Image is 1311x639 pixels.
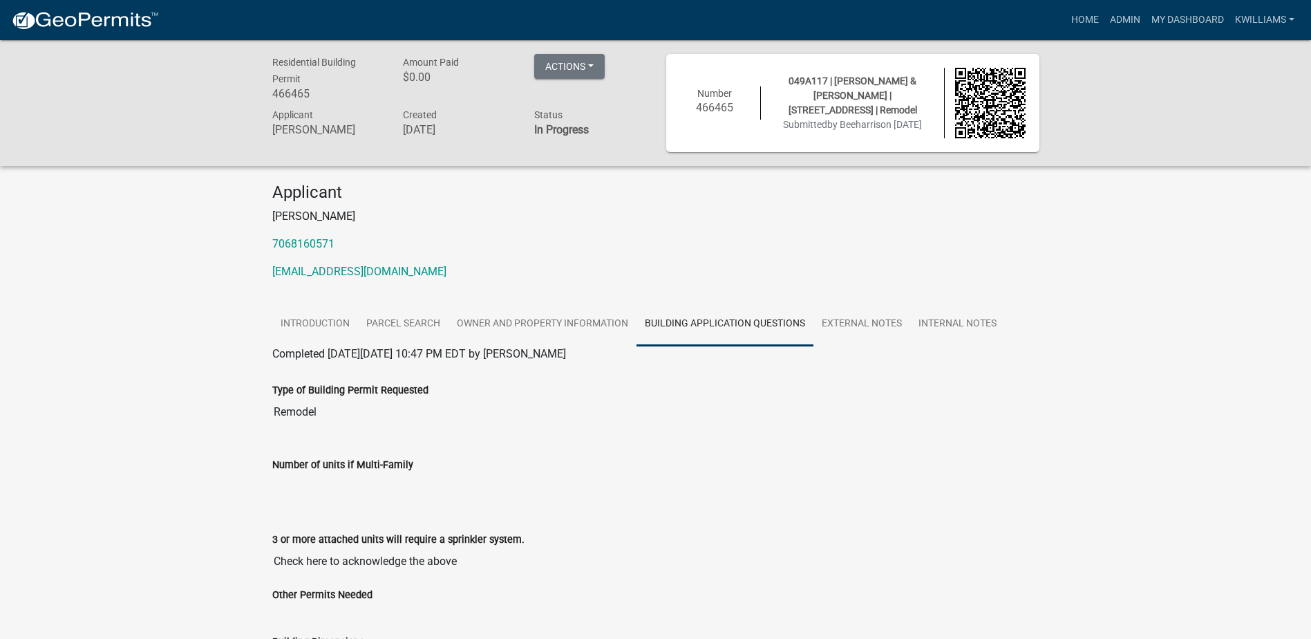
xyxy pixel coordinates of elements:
[272,591,372,600] label: Other Permits Needed
[403,109,437,120] span: Created
[272,183,1039,203] h4: Applicant
[1229,7,1300,33] a: kwilliams
[272,535,525,545] label: 3 or more attached units will require a sprinkler system.
[272,386,428,396] label: Type of Building Permit Requested
[272,237,334,250] a: 7068160571
[534,123,589,136] strong: In Progress
[1104,7,1146,33] a: Admin
[272,208,1039,225] p: [PERSON_NAME]
[272,109,313,120] span: Applicant
[403,123,513,136] h6: [DATE]
[272,265,446,278] a: [EMAIL_ADDRESS][DOMAIN_NAME]
[272,57,356,84] span: Residential Building Permit
[813,302,910,346] a: External Notes
[783,119,922,130] span: Submitted on [DATE]
[534,109,563,120] span: Status
[403,71,513,84] h6: $0.00
[449,302,636,346] a: Owner and Property Information
[789,75,917,115] span: 049A117 | [PERSON_NAME] & [PERSON_NAME] | [STREET_ADDRESS] | Remodel
[697,88,732,99] span: Number
[534,54,605,79] button: Actions
[358,302,449,346] a: Parcel search
[272,461,413,470] label: Number of units if Multi-Family
[636,302,813,346] a: Building Application Questions
[680,101,751,114] h6: 466465
[827,119,880,130] span: by Beeharris
[403,57,459,68] span: Amount Paid
[1146,7,1229,33] a: My Dashboard
[272,123,383,136] h6: [PERSON_NAME]
[910,302,1005,346] a: Internal Notes
[272,347,566,360] span: Completed [DATE][DATE] 10:47 PM EDT by [PERSON_NAME]
[955,68,1026,138] img: QR code
[272,87,383,100] h6: 466465
[1066,7,1104,33] a: Home
[272,302,358,346] a: Introduction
